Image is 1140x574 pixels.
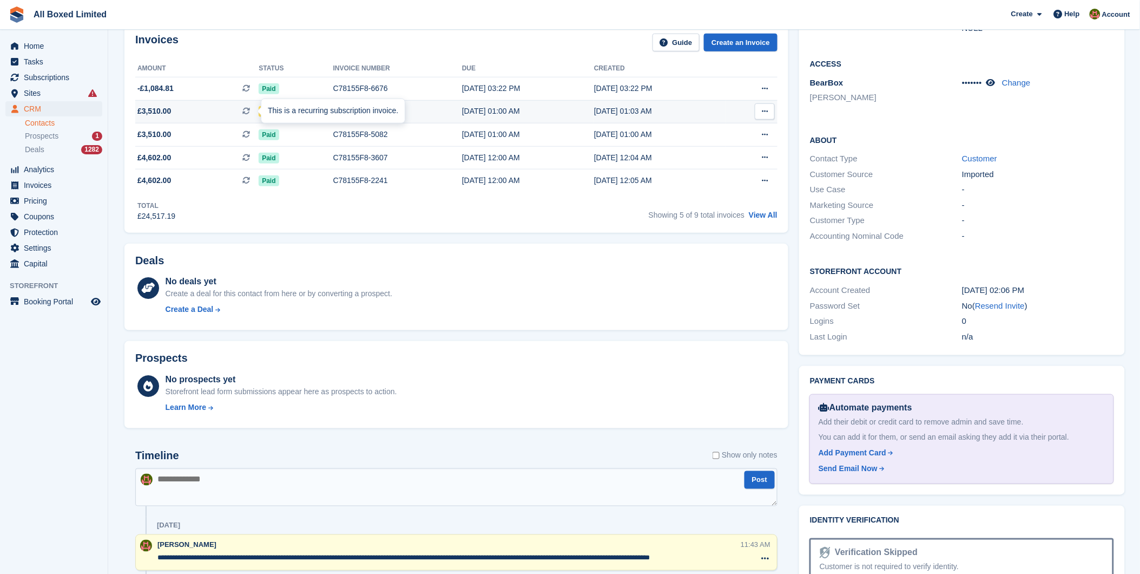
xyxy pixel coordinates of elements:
div: 1282 [81,145,102,154]
input: Show only notes [713,450,720,461]
a: Create an Invoice [704,34,777,51]
span: Analytics [24,162,89,177]
a: menu [5,240,102,256]
div: n/a [962,331,1114,343]
div: [DATE] 01:00 AM [462,106,594,117]
div: - [962,214,1114,227]
th: Status [259,60,333,77]
a: menu [5,193,102,208]
div: Use Case [810,184,962,196]
a: menu [5,70,102,85]
h2: Invoices [135,34,179,51]
span: Overdue [259,106,292,117]
div: [DATE] 01:03 AM [594,106,726,117]
div: Customer Type [810,214,962,227]
span: ••••••• [962,78,982,87]
a: Preview store [89,295,102,308]
span: Invoices [24,178,89,193]
a: All Boxed Limited [29,5,111,23]
span: CRM [24,101,89,116]
div: [DATE] 12:00 AM [462,152,594,164]
a: menu [5,162,102,177]
div: Create a deal for this contact from here or by converting a prospect. [166,288,392,299]
span: Prospects [25,131,58,141]
a: View All [749,211,777,219]
img: stora-icon-8386f47178a22dfd0bd8f6a31ec36ba5ce8667c1dd55bd0f319d3a0aa187defe.svg [9,6,25,23]
a: menu [5,256,102,271]
div: Password Set [810,300,962,312]
div: No prospects yet [166,373,397,386]
div: Imported [962,168,1114,181]
span: Pricing [24,193,89,208]
img: Sharon Hawkins [140,540,152,552]
span: Create [1011,9,1033,19]
div: C78155F8-2241 [333,175,462,186]
div: 1 [92,132,102,141]
a: Create a Deal [166,304,392,315]
th: Due [462,60,594,77]
div: [DATE] 12:00 AM [462,175,594,186]
span: BearBox [810,78,844,87]
div: [DATE] 12:04 AM [594,152,726,164]
div: [DATE] 03:22 PM [594,83,726,94]
div: Customer is not required to verify identity. [820,562,1104,573]
span: Protection [24,225,89,240]
div: Customer Source [810,168,962,181]
span: Account [1102,9,1130,20]
h2: Storefront Account [810,265,1114,276]
a: Guide [653,34,700,51]
div: £24,517.19 [137,211,175,222]
a: menu [5,101,102,116]
span: Paid [259,129,279,140]
th: Amount [135,60,259,77]
div: Automate payments [819,401,1105,414]
div: C78155F8-5082 [333,129,462,140]
h2: Timeline [135,450,179,462]
div: Account Created [810,284,962,297]
div: Total [137,201,175,211]
div: - [962,184,1114,196]
img: Sharon Hawkins [141,474,153,486]
span: -£1,084.81 [137,83,174,94]
a: Resend Invite [975,301,1025,310]
th: Created [594,60,726,77]
span: Showing 5 of 9 total invoices [649,211,744,219]
button: Post [744,471,775,489]
a: menu [5,86,102,101]
div: No [962,300,1114,312]
span: Deals [25,145,44,155]
i: Smart entry sync failures have occurred [88,89,97,97]
span: Capital [24,256,89,271]
div: No deals yet [166,275,392,288]
div: This is a recurring subscription invoice. [261,99,405,123]
img: Identity Verification Ready [820,547,831,559]
div: C78155F8-6676 [333,83,462,94]
div: Logins [810,315,962,328]
span: Booking Portal [24,294,89,309]
div: Add their debit or credit card to remove admin and save time. [819,416,1105,428]
a: Add Payment Card [819,448,1101,459]
div: Marketing Source [810,199,962,212]
h2: Prospects [135,352,188,364]
div: Create a Deal [166,304,214,315]
div: C78155F8-3607 [333,152,462,164]
span: Settings [24,240,89,256]
div: Accounting Nominal Code [810,230,962,243]
a: menu [5,54,102,69]
div: [DATE] 01:00 AM [462,129,594,140]
span: Paid [259,175,279,186]
div: - [962,199,1114,212]
h2: Payment cards [810,377,1114,386]
span: Paid [259,153,279,164]
img: Sharon Hawkins [1090,9,1101,19]
div: [DATE] 03:22 PM [462,83,594,94]
div: Last Login [810,331,962,343]
div: 0 [962,315,1114,328]
div: 11:43 AM [741,540,770,550]
div: [DATE] [157,521,180,530]
h2: Identity verification [810,517,1114,525]
th: Invoice number [333,60,462,77]
div: [DATE] 02:06 PM [962,284,1114,297]
span: Home [24,38,89,54]
a: menu [5,294,102,309]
